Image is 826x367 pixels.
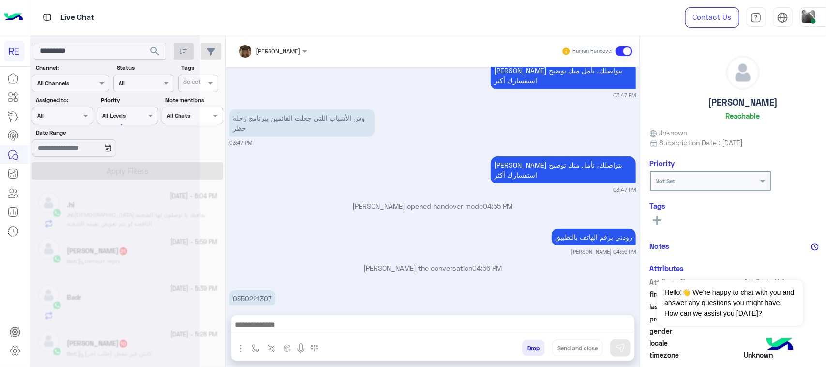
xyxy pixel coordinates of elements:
[650,350,742,360] span: timezone
[229,109,375,137] p: 25/9/2025, 3:47 PM
[279,340,295,356] button: create order
[235,343,247,354] img: send attachment
[571,248,636,256] small: [PERSON_NAME] 04:56 PM
[650,264,684,273] h6: Attributes
[656,177,676,184] b: Not Set
[4,41,25,61] div: RE
[802,10,815,23] img: userImage
[573,47,614,55] small: Human Handover
[247,340,263,356] button: select flow
[650,302,742,312] span: last_name
[491,62,636,89] p: 25/9/2025, 3:47 PM
[659,138,743,148] span: Subscription Date : [DATE]
[650,127,688,138] span: Unknown
[229,290,275,307] p: 25/9/2025, 5:13 PM
[229,139,252,147] small: 03:47 PM
[229,201,636,211] p: [PERSON_NAME] opened handover mode
[295,343,307,354] img: send voice note
[650,314,742,324] span: profile_pic
[60,11,94,24] p: Live Chat
[268,344,275,352] img: Trigger scenario
[41,11,53,23] img: tab
[613,92,636,99] small: 03:47 PM
[751,12,762,23] img: tab
[182,77,201,89] div: Select
[252,344,259,352] img: select flow
[657,280,803,326] span: Hello!👋 We're happy to chat with you and answer any questions you might have. How can we assist y...
[256,47,300,55] span: [PERSON_NAME]
[311,345,318,352] img: make a call
[263,340,279,356] button: Trigger scenario
[763,328,797,362] img: hulul-logo.png
[229,263,636,273] p: [PERSON_NAME] the conversation
[106,116,123,133] div: loading...
[650,338,742,348] span: locale
[685,7,739,28] a: Contact Us
[811,243,819,251] img: notes
[650,242,670,250] h6: Notes
[284,344,291,352] img: create order
[650,159,675,168] h6: Priority
[613,186,636,194] small: 03:47 PM
[708,97,778,108] h5: [PERSON_NAME]
[616,343,625,353] img: send message
[650,277,742,287] span: Attribute Name
[181,63,222,72] label: Tags
[747,7,766,28] a: tab
[472,264,502,272] span: 04:56 PM
[4,7,23,28] img: Logo
[552,229,636,245] p: 25/9/2025, 4:56 PM
[552,340,603,356] button: Send and close
[650,289,742,299] span: first_name
[491,156,636,183] p: 25/9/2025, 3:47 PM
[726,56,759,89] img: defaultAdmin.png
[522,340,545,356] button: Drop
[726,111,760,120] h6: Reachable
[777,12,788,23] img: tab
[650,326,742,336] span: gender
[483,202,513,210] span: 04:55 PM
